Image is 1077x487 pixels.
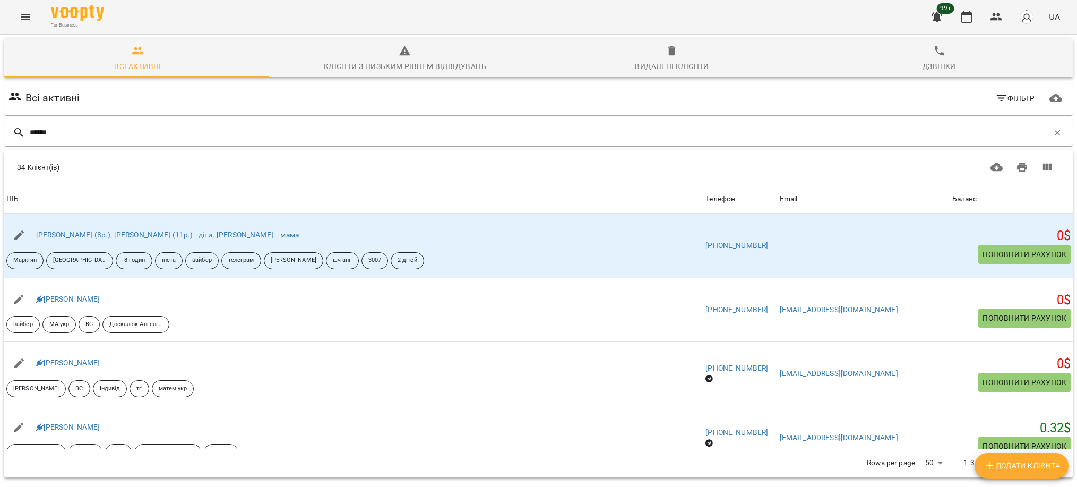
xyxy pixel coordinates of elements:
[705,193,735,206] div: Sort
[780,433,898,442] a: [EMAIL_ADDRESS][DOMAIN_NAME]
[983,248,1066,261] span: Поповнити рахунок
[36,358,100,367] a: [PERSON_NAME]
[116,252,152,269] div: -8 годин
[75,448,96,457] p: МА укр
[635,60,709,73] div: Видалені клієнти
[6,193,19,206] div: ПІБ
[141,448,194,457] p: [GEOGRAPHIC_DATA]
[136,385,142,394] p: тг
[105,444,132,461] div: вайб
[228,256,254,265] p: телеграм
[995,92,1035,105] span: Фільтр
[952,193,977,206] div: Баланс
[46,252,113,269] div: [GEOGRAPHIC_DATA]
[264,252,323,269] div: [PERSON_NAME]
[991,89,1039,108] button: Фільтр
[49,320,70,329] p: МА укр
[155,252,183,269] div: інста
[324,60,486,73] div: Клієнти з низьким рівнем відвідувань
[6,316,40,333] div: вайбер
[333,256,352,265] p: шч анг
[780,193,948,206] span: Email
[952,356,1071,372] h5: 0 $
[221,252,261,269] div: телеграм
[25,90,80,106] h6: Всі активні
[705,305,768,314] a: [PHONE_NUMBER]
[109,320,162,329] p: Доскалюк Ангеліна
[100,385,120,394] p: Індивід
[36,423,100,431] a: [PERSON_NAME]
[705,364,768,372] a: [PHONE_NUMBER]
[1019,10,1034,24] img: avatar_s.png
[13,385,59,394] p: [PERSON_NAME]
[326,252,359,269] div: шч анг
[1010,155,1035,180] button: Друк
[1035,155,1060,180] button: Вигляд колонок
[780,193,798,206] div: Sort
[13,4,38,30] button: Menu
[211,448,231,457] p: Індивід
[978,437,1071,456] button: Поповнити рахунок
[6,252,44,269] div: Маркіян
[93,380,127,397] div: Індивід
[952,193,1071,206] span: Баланс
[102,316,169,333] div: Доскалюк Ангеліна
[85,320,93,329] p: ВС
[705,193,775,206] span: Телефон
[984,155,1010,180] button: Завантажити CSV
[36,230,299,239] a: [PERSON_NAME] (8р.), [PERSON_NAME] (11р.) - діти. [PERSON_NAME] - мама
[4,150,1073,184] div: Table Toolbar
[978,373,1071,392] button: Поповнити рахунок
[112,448,125,457] p: вайб
[75,385,83,394] p: ВС
[204,444,238,461] div: Індивід
[68,444,102,461] div: МА укр
[130,380,149,397] div: тг
[952,228,1071,244] h5: 0 $
[368,256,381,265] p: 3007
[1045,7,1064,27] button: UA
[271,256,316,265] p: [PERSON_NAME]
[6,193,701,206] span: ПІБ
[114,60,161,73] div: Всі активні
[705,428,768,437] a: [PHONE_NUMBER]
[705,193,735,206] div: Телефон
[68,380,90,397] div: ВС
[79,316,100,333] div: ВС
[361,252,388,269] div: 3007
[6,193,19,206] div: Sort
[152,380,194,397] div: матем укр
[963,458,997,468] p: 1-34 of 34
[51,5,104,21] img: Voopty Logo
[983,376,1066,389] span: Поповнити рахунок
[705,241,768,250] a: [PHONE_NUMBER]
[6,380,66,397] div: [PERSON_NAME]
[51,22,104,29] span: For Business
[975,453,1069,479] button: Додати клієнта
[780,305,898,314] a: [EMAIL_ADDRESS][DOMAIN_NAME]
[921,455,946,471] div: 50
[923,60,956,73] div: Дзвінки
[1049,11,1060,22] span: UA
[937,3,954,14] span: 99+
[17,162,522,173] div: 34 Клієнт(ів)
[978,309,1071,328] button: Поповнити рахунок
[978,245,1071,264] button: Поповнити рахунок
[185,252,219,269] div: вайбер
[952,292,1071,309] h5: 0 $
[192,256,212,265] p: вайбер
[952,193,977,206] div: Sort
[123,256,145,265] p: -8 годин
[42,316,76,333] div: МА укр
[780,193,798,206] div: Email
[13,256,37,265] p: Маркіян
[36,295,100,303] a: [PERSON_NAME]
[53,256,106,265] p: [GEOGRAPHIC_DATA]
[780,369,898,378] a: [EMAIL_ADDRESS][DOMAIN_NAME]
[952,420,1071,437] h5: 0.32 $
[159,385,187,394] p: матем укр
[867,458,917,468] p: Rows per page:
[983,459,1060,472] span: Додати клієнта
[398,256,417,265] p: 2 дітей
[983,312,1066,324] span: Поповнити рахунок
